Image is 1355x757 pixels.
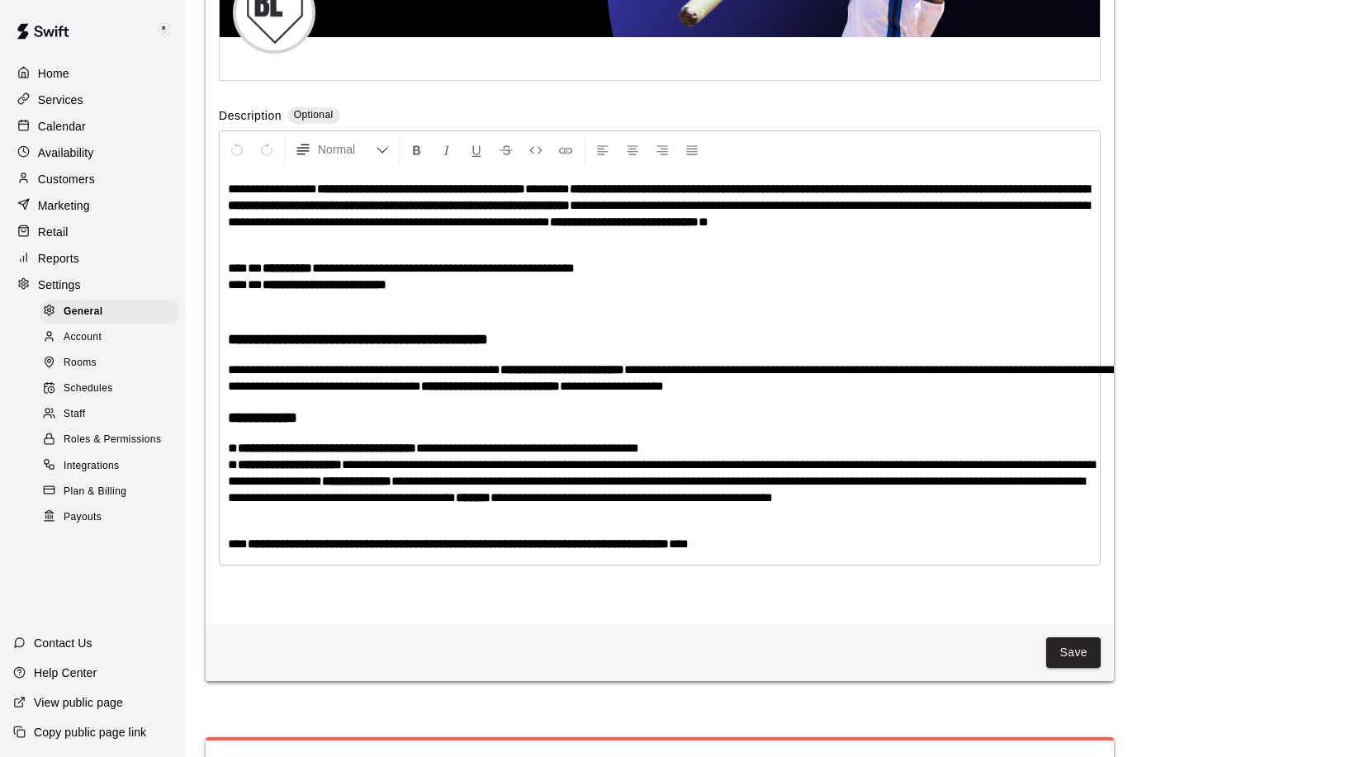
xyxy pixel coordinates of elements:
span: Rooms [64,355,97,371]
a: Roles & Permissions [40,428,186,453]
button: Format Italics [433,135,461,164]
div: Schedules [40,377,179,400]
a: Payouts [40,504,186,530]
a: Schedules [40,376,186,402]
span: Staff [64,406,85,423]
span: Roles & Permissions [64,432,161,448]
p: Home [38,65,69,82]
button: Insert Code [522,135,550,164]
span: Schedules [64,381,113,397]
button: Save [1046,637,1101,668]
div: Integrations [40,455,179,478]
div: Roles & Permissions [40,428,179,452]
a: Customers [13,167,173,192]
a: Calendar [13,114,173,139]
p: Contact Us [34,635,92,651]
a: Staff [40,402,186,428]
button: Format Bold [403,135,431,164]
div: Rooms [40,352,179,375]
p: Reports [38,250,79,267]
p: Marketing [38,197,90,214]
p: Services [38,92,83,108]
a: General [40,299,186,324]
p: View public page [34,694,123,711]
a: Availability [13,140,173,165]
a: Retail [13,220,173,244]
p: Customers [38,171,95,187]
div: Account [40,326,179,349]
p: Calendar [38,118,86,135]
span: Optional [294,109,334,121]
a: Integrations [40,453,186,479]
span: Payouts [64,509,102,526]
button: Justify Align [678,135,706,164]
p: Availability [38,144,94,161]
p: Retail [38,224,69,240]
button: Redo [253,135,281,164]
a: Marketing [13,193,173,218]
a: Rooms [40,351,186,376]
span: General [64,304,103,320]
div: Keith Brooks [151,13,186,46]
button: Undo [223,135,251,164]
button: Center Align [618,135,647,164]
span: Normal [318,141,376,158]
div: Staff [40,403,179,426]
p: Settings [38,277,81,293]
button: Insert Link [552,135,580,164]
label: Description [219,107,282,126]
button: Format Strikethrough [492,135,520,164]
a: Settings [13,272,173,297]
a: Account [40,324,186,350]
a: Services [13,88,173,112]
button: Left Align [589,135,617,164]
div: Payouts [40,506,179,529]
div: General [40,300,179,324]
button: Format Underline [462,135,490,164]
a: Plan & Billing [40,479,186,504]
p: Copy public page link [34,724,146,740]
span: Plan & Billing [64,484,126,500]
span: Integrations [64,458,120,475]
a: Home [13,61,173,86]
img: Keith Brooks [154,20,174,40]
button: Formatting Options [288,135,396,164]
div: Plan & Billing [40,480,179,504]
p: Help Center [34,665,97,681]
button: Right Align [648,135,676,164]
span: Account [64,329,102,346]
a: Reports [13,246,173,271]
